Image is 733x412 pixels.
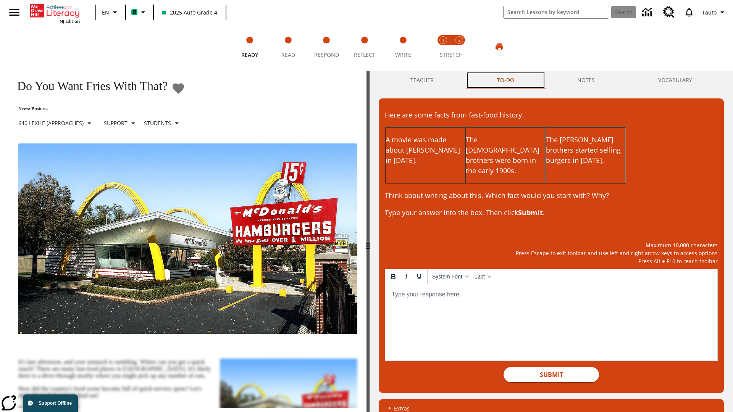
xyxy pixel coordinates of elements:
[699,5,730,19] button: Profile/Settings
[101,116,141,130] button: Scaffolds, Support
[638,2,659,23] a: Data Center
[465,71,546,89] button: TO-DO
[304,26,349,68] button: Respond step 3 of 5
[9,79,168,93] h1: Do You Want Fries With That?
[475,274,485,280] span: 12pt
[144,119,171,127] p: Students
[98,5,123,19] button: Language: EN, Select a language
[15,116,97,130] button: Select Lexile, 640 Lexile (Approaches)
[386,135,465,166] p: A movie was made about [PERSON_NAME] in [DATE].
[429,270,471,283] button: Fonts
[395,51,411,58] span: Write
[379,71,465,89] button: Teacher
[432,274,462,280] span: System Font
[23,394,78,412] button: Support Offline
[504,367,599,382] button: Submit
[518,208,543,217] strong: Submit
[133,7,136,17] span: B
[432,26,454,68] button: Stretch Read step 1 of 2
[546,135,625,166] p: The [PERSON_NAME] brothers started selling burgers in [DATE].
[387,270,400,283] button: Bold
[385,241,718,249] p: Maximum 10,000 characters
[385,190,718,201] p: Think about writing about this. Which fact would you start with? Why?
[171,82,185,95] button: Add to Favorites - Do You Want Fries With That?
[448,26,470,68] button: Stretch Respond step 2 of 2
[385,110,718,120] p: Here are some facts from fast-food history.
[385,257,718,265] p: Press Alt + F10 to reach toolbar
[18,143,357,334] img: One of the first McDonald's stores, with the iconic red sign and golden arches.
[354,51,375,58] span: Reflect
[314,51,339,58] span: Respond
[241,51,258,58] span: Ready
[102,8,109,16] span: EN
[702,8,717,16] span: Tauto
[546,71,627,89] button: NOTES
[266,26,310,68] button: Read step 2 of 5
[342,26,387,68] button: Reflect step 4 of 5
[466,135,545,176] p: The [DEMOGRAPHIC_DATA] brothers were born in the early 1900s.
[413,270,426,283] button: Underline
[228,26,272,68] button: Ready step 1 of 5
[400,270,413,283] button: Italic
[487,40,512,54] button: Print
[18,119,84,127] p: 640 Lexile (Approaches)
[381,26,425,68] button: Write step 5 of 5
[281,51,295,58] span: Read
[459,38,460,43] text: 2
[162,8,217,16] span: 2025 Auto Grade 4
[385,208,718,218] p: Type your answer into the box. Then click .
[659,2,679,23] a: Resource Center, Will open in new tab
[442,38,444,43] text: 1
[30,2,80,24] div: Home
[60,18,80,24] span: NJ Edition
[128,5,151,19] button: Boost Class color is mint green. Change class color
[39,401,72,406] span: Support Offline
[471,270,494,283] button: Font sizes
[141,116,184,130] button: Select Student
[440,51,463,58] span: STRETCH
[104,119,128,127] p: Support
[366,71,370,412] div: Press Enter or Spacebar and then press right and left arrow keys to move the slider
[679,2,699,22] a: Notifications
[370,71,733,412] div: activity
[504,6,609,18] input: search field
[385,284,717,345] iframe: Rich Text Area. Press ALT-0 for help.
[385,249,718,257] p: Press Escape to exit toolbar and use left and right arrow keys to access options
[626,71,724,89] button: VOCABULARY
[3,1,26,24] button: Open side menu
[379,71,724,89] div: Instructional Panel Tabs
[9,106,185,112] p: News: Business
